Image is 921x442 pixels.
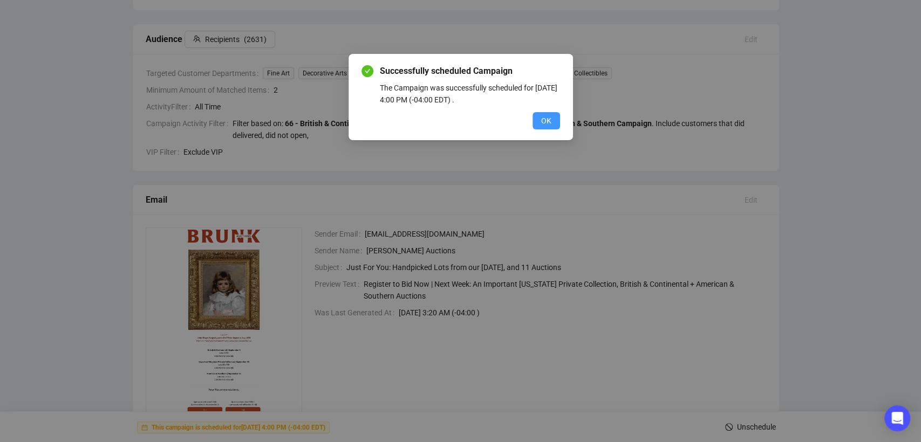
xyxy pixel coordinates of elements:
span: Successfully scheduled Campaign [380,65,560,78]
div: Open Intercom Messenger [884,405,910,431]
button: OK [533,112,560,129]
span: check-circle [361,65,373,77]
div: The Campaign was successfully scheduled for [DATE] 4:00 PM (-04:00 EDT) . [380,82,560,106]
span: OK [541,115,551,127]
